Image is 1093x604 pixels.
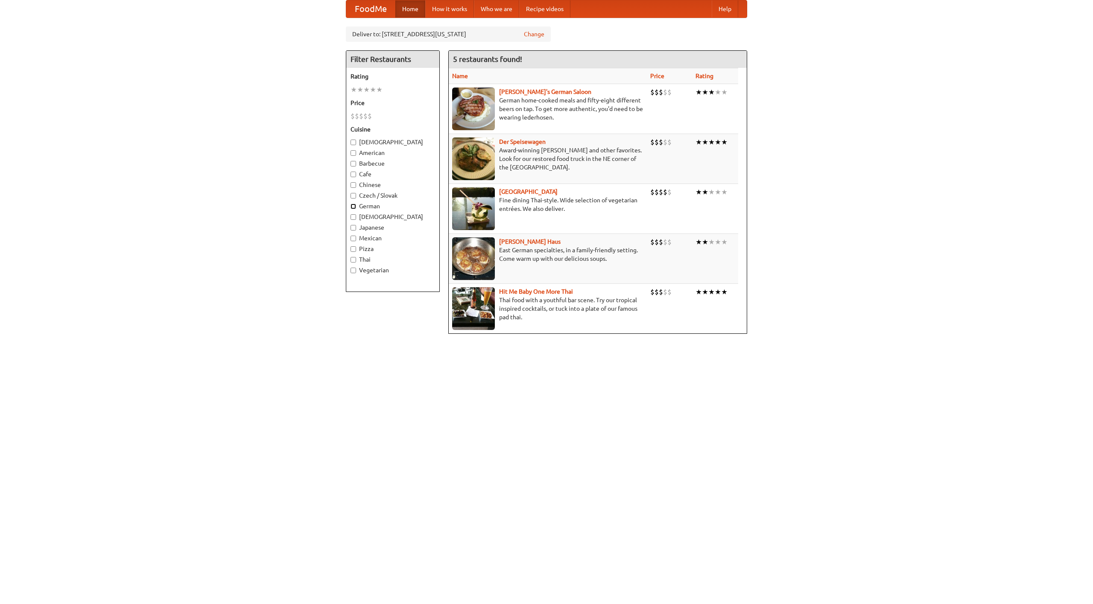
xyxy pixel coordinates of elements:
input: Cafe [351,172,356,177]
li: ★ [715,237,721,247]
img: esthers.jpg [452,88,495,130]
input: Japanese [351,225,356,231]
li: ★ [715,187,721,197]
a: Hit Me Baby One More Thai [499,288,573,295]
img: speisewagen.jpg [452,137,495,180]
label: [DEMOGRAPHIC_DATA] [351,138,435,146]
li: $ [355,111,359,121]
input: American [351,150,356,156]
li: ★ [715,88,721,97]
label: German [351,202,435,210]
img: satay.jpg [452,187,495,230]
label: Barbecue [351,159,435,168]
label: Pizza [351,245,435,253]
li: $ [655,88,659,97]
input: German [351,204,356,209]
img: kohlhaus.jpg [452,237,495,280]
p: Thai food with a youthful bar scene. Try our tropical inspired cocktails, or tuck into a plate of... [452,296,643,321]
a: Rating [696,73,713,79]
label: Japanese [351,223,435,232]
input: Chinese [351,182,356,188]
input: Czech / Slovak [351,193,356,198]
li: $ [363,111,368,121]
li: $ [663,287,667,297]
img: babythai.jpg [452,287,495,330]
li: ★ [702,237,708,247]
li: ★ [363,85,370,94]
label: Thai [351,255,435,264]
div: Deliver to: [STREET_ADDRESS][US_STATE] [346,26,551,42]
li: $ [667,137,672,147]
li: $ [650,187,655,197]
label: Chinese [351,181,435,189]
li: ★ [708,237,715,247]
a: [PERSON_NAME]'s German Saloon [499,88,591,95]
h5: Price [351,99,435,107]
li: $ [659,287,663,297]
a: Help [712,0,738,18]
a: Name [452,73,468,79]
li: ★ [721,137,728,147]
li: $ [650,88,655,97]
label: Mexican [351,234,435,242]
li: $ [368,111,372,121]
li: $ [663,88,667,97]
a: How it works [425,0,474,18]
li: ★ [696,287,702,297]
input: Mexican [351,236,356,241]
b: [PERSON_NAME] Haus [499,238,561,245]
li: ★ [696,187,702,197]
li: $ [663,187,667,197]
li: $ [667,187,672,197]
li: $ [650,287,655,297]
li: $ [659,137,663,147]
li: $ [655,187,659,197]
p: Fine dining Thai-style. Wide selection of vegetarian entrées. We also deliver. [452,196,643,213]
h5: Rating [351,72,435,81]
li: ★ [696,237,702,247]
label: [DEMOGRAPHIC_DATA] [351,213,435,221]
li: ★ [702,287,708,297]
li: $ [667,287,672,297]
ng-pluralize: 5 restaurants found! [453,55,522,63]
a: Recipe videos [519,0,570,18]
li: ★ [708,187,715,197]
li: $ [663,237,667,247]
label: American [351,149,435,157]
a: Change [524,30,544,38]
a: FoodMe [346,0,395,18]
li: ★ [721,237,728,247]
a: Home [395,0,425,18]
li: ★ [370,85,376,94]
input: Thai [351,257,356,263]
label: Cafe [351,170,435,178]
li: ★ [702,88,708,97]
li: $ [663,137,667,147]
li: $ [659,88,663,97]
li: $ [650,137,655,147]
li: $ [667,88,672,97]
li: ★ [721,287,728,297]
h4: Filter Restaurants [346,51,439,68]
a: Price [650,73,664,79]
li: $ [659,237,663,247]
p: East German specialties, in a family-friendly setting. Come warm up with our delicious soups. [452,246,643,263]
h5: Cuisine [351,125,435,134]
label: Vegetarian [351,266,435,274]
li: ★ [721,187,728,197]
li: $ [655,137,659,147]
a: Der Speisewagen [499,138,546,145]
li: ★ [708,287,715,297]
li: ★ [696,137,702,147]
li: ★ [708,137,715,147]
li: ★ [696,88,702,97]
li: ★ [351,85,357,94]
li: ★ [702,187,708,197]
input: [DEMOGRAPHIC_DATA] [351,140,356,145]
li: $ [659,187,663,197]
li: $ [351,111,355,121]
li: ★ [357,85,363,94]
